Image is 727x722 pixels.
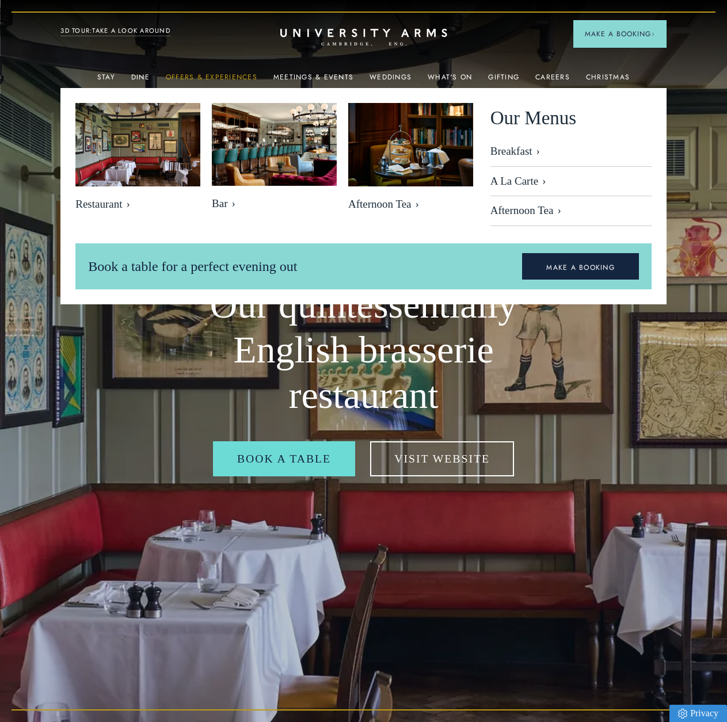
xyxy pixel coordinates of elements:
[97,73,115,88] a: Stay
[75,103,200,216] a: image-bebfa3899fb04038ade422a89983545adfd703f7-2500x1667-jpg Restaurant
[213,441,355,477] a: Book a table
[490,167,652,197] a: A La Carte
[651,32,655,36] img: Arrow icon
[273,73,353,88] a: Meetings & Events
[370,73,412,88] a: Weddings
[88,259,297,274] span: Book a table for a perfect evening out
[522,253,639,280] a: MAKE A BOOKING
[166,73,257,88] a: Offers & Experiences
[348,103,473,186] img: image-eb2e3df6809416bccf7066a54a890525e7486f8d-2500x1667-jpg
[60,26,170,36] a: 3D TOUR:TAKE A LOOK AROUND
[585,29,655,39] span: Make a Booking
[678,709,687,719] img: Privacy
[348,198,473,211] span: Afternoon Tea
[212,103,337,216] a: image-b49cb22997400f3f08bed174b2325b8c369ebe22-8192x5461-jpg Bar
[490,103,576,133] span: Our Menus
[182,282,546,418] h2: Our quintessentially English brasserie restaurant
[573,20,667,48] button: Make a BookingArrow icon
[75,198,200,211] span: Restaurant
[75,103,200,186] img: image-bebfa3899fb04038ade422a89983545adfd703f7-2500x1667-jpg
[535,73,570,88] a: Careers
[212,197,337,211] span: Bar
[212,103,337,186] img: image-b49cb22997400f3f08bed174b2325b8c369ebe22-8192x5461-jpg
[428,73,472,88] a: What's On
[586,73,630,88] a: Christmas
[131,73,150,88] a: Dine
[669,705,727,722] a: Privacy
[488,73,519,88] a: Gifting
[348,103,473,216] a: image-eb2e3df6809416bccf7066a54a890525e7486f8d-2500x1667-jpg Afternoon Tea
[490,145,652,167] a: Breakfast
[280,29,447,47] a: Home
[370,441,514,477] a: Visit Website
[490,196,652,226] a: Afternoon Tea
